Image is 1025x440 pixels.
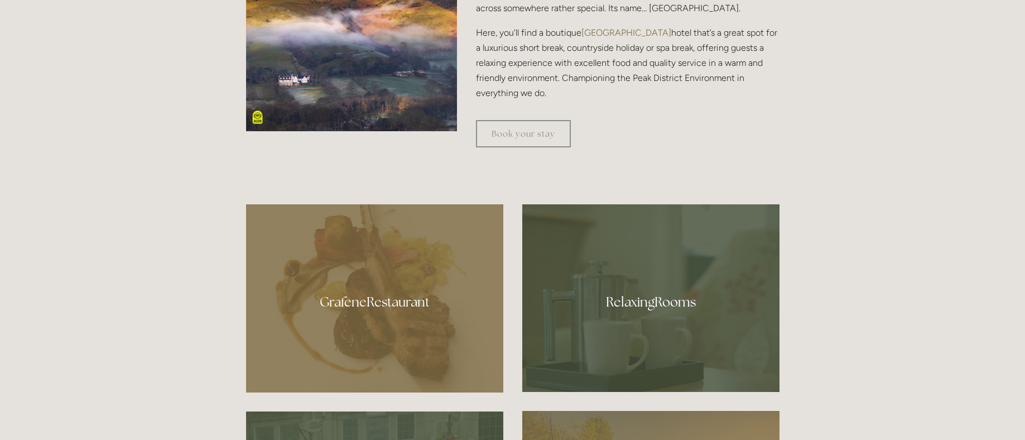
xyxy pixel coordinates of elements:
a: [GEOGRAPHIC_DATA] [581,27,671,38]
a: Cutlet and shoulder of Cabrito goat, smoked aubergine, beetroot terrine, savoy cabbage, melting b... [246,204,503,393]
a: photo of a tea tray and its cups, Losehill House [522,204,779,392]
p: Here, you’ll find a boutique hotel that’s a great spot for a luxurious short break, countryside h... [476,25,779,101]
a: Book your stay [476,120,571,147]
